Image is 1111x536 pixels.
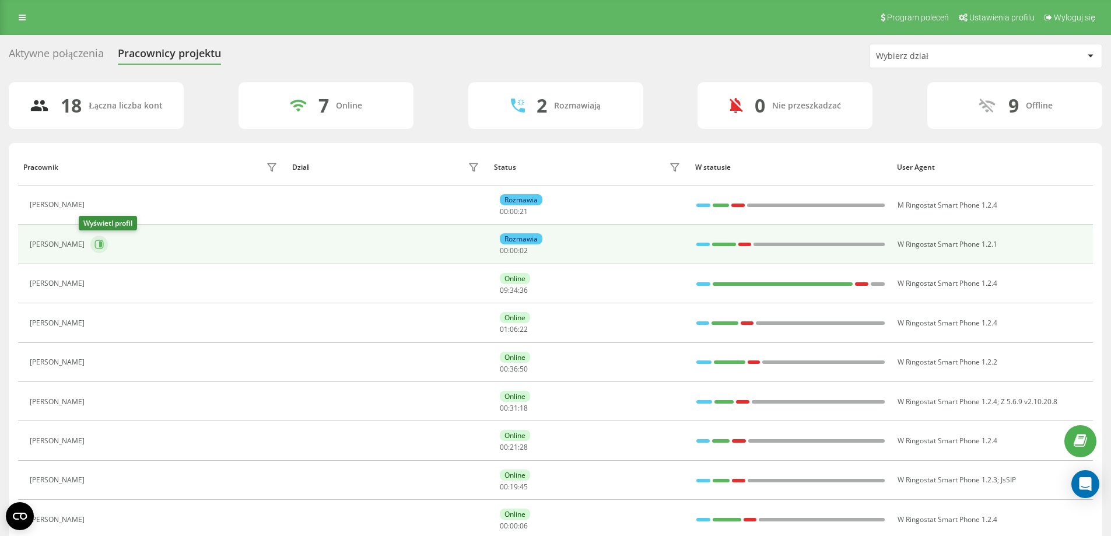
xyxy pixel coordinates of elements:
span: W Ringostat Smart Phone 1.2.3 [898,475,997,485]
span: 18 [520,403,528,413]
div: [PERSON_NAME] [30,398,87,406]
span: 00 [510,521,518,531]
div: : : [500,365,528,373]
div: [PERSON_NAME] [30,476,87,484]
span: 02 [520,246,528,255]
span: Ustawienia profilu [969,13,1035,22]
button: Open CMP widget [6,502,34,530]
div: 0 [755,94,765,117]
span: 00 [510,206,518,216]
div: 7 [318,94,329,117]
div: : : [500,208,528,216]
div: Pracownik [23,163,58,171]
span: JsSIP [1001,475,1016,485]
span: 31 [510,403,518,413]
div: : : [500,483,528,491]
div: [PERSON_NAME] [30,240,87,248]
div: Nie przeszkadzać [772,101,841,111]
span: 00 [500,482,508,492]
div: Online [500,470,530,481]
span: M Ringostat Smart Phone 1.2.4 [898,200,997,210]
div: Rozmawia [500,233,542,244]
span: 06 [520,521,528,531]
span: W Ringostat Smart Phone 1.2.4 [898,514,997,524]
span: W Ringostat Smart Phone 1.2.4 [898,436,997,446]
span: 00 [500,403,508,413]
span: Z 5.6.9 v2.10.20.8 [1001,397,1057,407]
div: Dział [292,163,309,171]
span: W Ringostat Smart Phone 1.2.4 [898,278,997,288]
span: W Ringostat Smart Phone 1.2.4 [898,397,997,407]
div: Łączna liczba kont [89,101,162,111]
div: : : [500,325,528,334]
div: 9 [1008,94,1019,117]
div: : : [500,286,528,295]
span: 00 [500,206,508,216]
span: 36 [510,364,518,374]
span: 45 [520,482,528,492]
div: : : [500,247,528,255]
span: 00 [500,246,508,255]
span: 28 [520,442,528,452]
div: Aktywne połączenia [9,47,104,65]
div: Online [500,312,530,323]
div: [PERSON_NAME] [30,437,87,445]
span: 34 [510,285,518,295]
span: 21 [520,206,528,216]
div: Online [500,273,530,284]
div: : : [500,443,528,451]
div: Pracownicy projektu [118,47,221,65]
span: W Ringostat Smart Phone 1.2.4 [898,318,997,328]
span: 22 [520,324,528,334]
div: [PERSON_NAME] [30,279,87,288]
div: Online [500,391,530,402]
span: 00 [500,521,508,531]
span: 01 [500,324,508,334]
div: [PERSON_NAME] [30,201,87,209]
div: : : [500,404,528,412]
div: : : [500,522,528,530]
div: Status [494,163,516,171]
div: Rozmawiają [554,101,601,111]
div: User Agent [897,163,1088,171]
span: 50 [520,364,528,374]
div: Online [500,509,530,520]
span: 21 [510,442,518,452]
div: 18 [61,94,82,117]
span: 00 [500,364,508,374]
div: Wyświetl profil [79,216,137,230]
span: Wyloguj się [1054,13,1095,22]
div: Rozmawia [500,194,542,205]
span: 36 [520,285,528,295]
span: Program poleceń [887,13,949,22]
div: Online [500,352,530,363]
span: 00 [510,246,518,255]
div: [PERSON_NAME] [30,516,87,524]
span: 19 [510,482,518,492]
span: W Ringostat Smart Phone 1.2.1 [898,239,997,249]
div: [PERSON_NAME] [30,319,87,327]
div: [PERSON_NAME] [30,358,87,366]
span: 06 [510,324,518,334]
div: Online [336,101,362,111]
div: Offline [1026,101,1053,111]
span: 09 [500,285,508,295]
div: W statusie [695,163,886,171]
span: W Ringostat Smart Phone 1.2.2 [898,357,997,367]
div: 2 [537,94,547,117]
div: Open Intercom Messenger [1071,470,1099,498]
span: 00 [500,442,508,452]
div: Online [500,430,530,441]
div: Wybierz dział [876,51,1015,61]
